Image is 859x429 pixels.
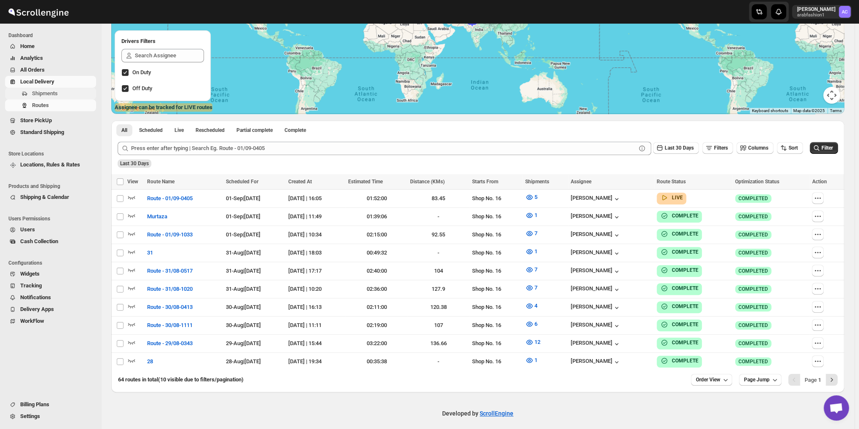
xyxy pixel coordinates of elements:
label: Assignee can be tracked for LIVE routes [115,103,212,112]
span: All [121,127,127,134]
span: Store PickUp [20,117,52,123]
button: Cash Collection [5,236,96,247]
a: Open this area in Google Maps (opens a new window) [113,103,141,114]
span: 01-Sep | [DATE] [226,231,260,238]
div: 02:11:00 [348,303,405,311]
button: Filters [702,142,733,154]
p: arabfashion1 [797,13,835,18]
div: 01:52:00 [348,194,405,203]
span: Action [812,179,827,185]
div: 00:35:38 [348,357,405,366]
span: COMPLETED [738,195,768,202]
span: COMPLETED [738,358,768,365]
span: WorkFlow [20,318,44,324]
img: ScrollEngine [7,1,70,22]
div: [DATE] | 15:44 [288,339,343,348]
button: WorkFlow [5,315,96,327]
button: All Orders [5,64,96,76]
div: [DATE] | 10:34 [288,231,343,239]
span: Widgets [20,271,40,277]
span: 28 [147,357,153,366]
span: COMPLETED [738,340,768,347]
div: Shop No. 16 [472,212,520,221]
b: LIVE [672,195,683,201]
div: - [410,249,467,257]
button: Keyboard shortcuts [752,108,788,114]
button: [PERSON_NAME] [571,231,621,239]
button: COMPLETE [660,320,698,329]
span: Route - 01/09-1033 [147,231,193,239]
div: [DATE] | 11:49 [288,212,343,221]
span: COMPLETED [738,286,768,292]
img: Google [113,103,141,114]
span: Murtaza [147,212,167,221]
a: Open chat [824,395,849,421]
div: Shop No. 16 [472,303,520,311]
div: 92.55 [410,231,467,239]
button: Billing Plans [5,399,96,410]
button: Page Jump [739,374,781,386]
button: COMPLETE [660,230,698,238]
span: Page [805,377,821,383]
div: [PERSON_NAME] [571,285,621,294]
span: Partial complete [236,127,273,134]
div: 02:40:00 [348,267,405,275]
span: On Duty [132,69,151,75]
span: 31-Aug | [DATE] [226,268,261,274]
button: Routes [5,99,96,111]
span: Billing Plans [20,401,49,408]
div: Shop No. 16 [472,231,520,239]
button: 1 [520,209,542,222]
button: [PERSON_NAME] [571,322,621,330]
div: [PERSON_NAME] [571,249,621,257]
span: Starts From [472,179,498,185]
span: Scheduled [139,127,163,134]
span: 6 [534,321,537,327]
button: Settings [5,410,96,422]
span: Analytics [20,55,43,61]
span: 28-Aug | [DATE] [226,358,261,365]
button: 7 [520,263,542,276]
button: 7 [520,227,542,240]
span: Delivery Apps [20,306,54,312]
b: COMPLETE [672,303,698,309]
div: Shop No. 16 [472,321,520,330]
button: [PERSON_NAME] [571,267,621,276]
button: Route - 30/08-1111 [142,319,198,332]
span: Route - 01/09-0405 [147,194,193,203]
b: COMPLETE [672,231,698,237]
button: Route - 30/08-0413 [142,300,198,314]
div: [PERSON_NAME] [571,340,621,348]
b: COMPLETE [672,267,698,273]
span: 30-Aug | [DATE] [226,322,261,328]
span: Routes [32,102,49,108]
div: 00:49:32 [348,249,405,257]
button: [PERSON_NAME] [571,213,621,221]
input: Search Assignee [135,49,204,62]
button: Shipping & Calendar [5,191,96,203]
div: [PERSON_NAME] [571,303,621,312]
button: [PERSON_NAME] [571,195,621,203]
p: [PERSON_NAME] [797,6,835,13]
button: Filter [810,142,838,154]
div: 107 [410,321,467,330]
button: Last 30 Days [653,142,699,154]
button: COMPLETE [660,248,698,256]
span: Cash Collection [20,238,58,244]
div: [DATE] | 10:20 [288,285,343,293]
span: Route - 30/08-0413 [147,303,193,311]
button: [PERSON_NAME] [571,358,621,366]
span: 31-Aug | [DATE] [226,249,261,256]
span: COMPLETED [738,304,768,311]
span: Scheduled For [226,179,258,185]
div: [DATE] | 18:03 [288,249,343,257]
span: Filters [714,145,728,151]
div: Shop No. 16 [472,357,520,366]
div: Shop No. 16 [472,194,520,203]
span: Distance (KMs) [410,179,445,185]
